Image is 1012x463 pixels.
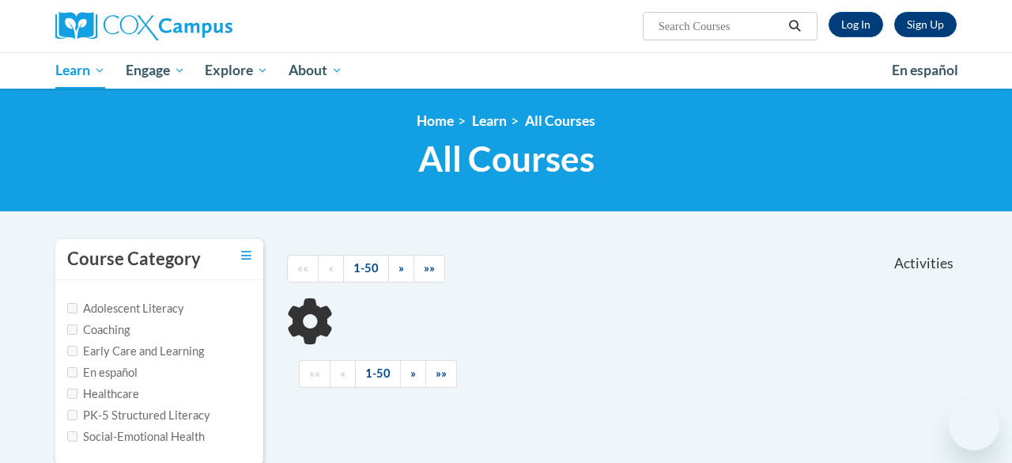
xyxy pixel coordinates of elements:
a: Learn [472,112,507,129]
span: Explore [205,61,268,80]
label: En español [67,364,138,381]
span: « [328,261,334,275]
input: Checkbox for Options [67,389,77,399]
h3: Course Category [67,247,201,271]
a: Register [894,12,957,37]
a: About [278,52,353,89]
span: »» [424,261,435,275]
span: «« [309,366,320,380]
a: Begining [287,255,319,283]
span: Learn [55,61,105,80]
a: All Courses [525,112,595,129]
a: Engage [115,52,195,89]
i:  [788,21,802,32]
input: Checkbox for Options [67,324,77,335]
a: Begining [299,360,330,388]
input: Checkbox for Options [67,346,77,356]
span: All Courses [418,138,595,180]
label: Social-Emotional Health [67,428,205,446]
img: Cox Campus [55,12,232,40]
a: End [425,360,457,388]
a: Learn [45,52,115,89]
a: End [413,255,445,283]
span: »» [436,366,447,380]
a: Next [388,255,414,283]
span: Activities [894,255,953,272]
label: PK-5 Structured Literacy [67,407,210,424]
label: Healthcare [67,385,139,403]
input: Search Courses [657,17,784,36]
a: En español [882,54,969,87]
a: Next [400,360,426,388]
span: » [410,366,416,380]
div: Main menu [43,52,969,89]
span: About [289,61,342,80]
a: Cox Campus [55,12,340,40]
span: Engage [126,61,185,80]
a: Home [417,112,454,129]
label: Adolescent Literacy [67,300,184,317]
a: Previous [330,360,356,388]
label: Coaching [67,321,130,339]
span: » [398,261,404,275]
button: Search [784,17,807,36]
input: Checkbox for Options [67,431,77,442]
span: «« [297,261,308,275]
a: Log In [829,12,883,37]
a: 1-50 [343,255,389,283]
a: Previous [318,255,344,283]
span: En español [892,62,958,78]
input: Checkbox for Options [67,410,77,420]
label: Early Care and Learning [67,343,204,360]
a: 1-50 [355,360,401,388]
iframe: Button to launch messaging window [949,400,999,450]
input: Checkbox for Options [67,303,77,313]
a: Toggle collapse [241,247,251,264]
a: Explore [194,52,278,89]
span: « [340,366,346,380]
input: Checkbox for Options [67,367,77,378]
